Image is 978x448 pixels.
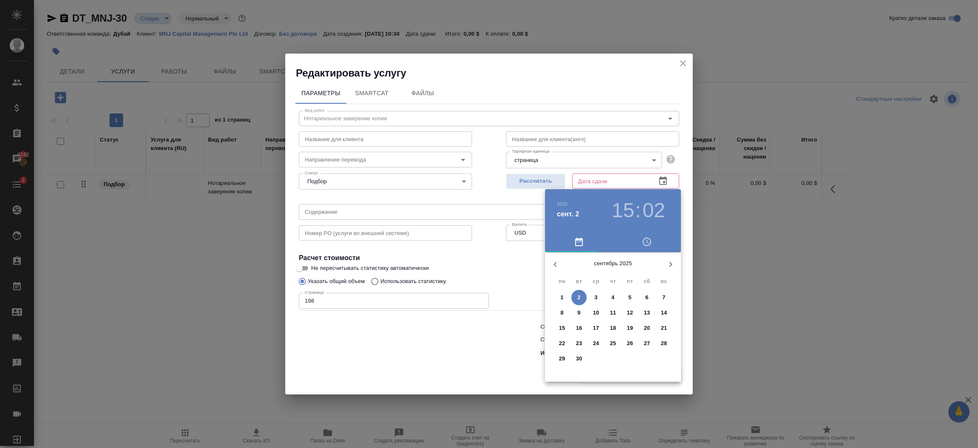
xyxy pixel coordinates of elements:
[661,309,667,317] p: 14
[593,339,599,348] p: 24
[610,339,616,348] p: 25
[605,277,621,286] span: чт
[656,320,672,336] button: 21
[639,305,655,320] button: 13
[656,336,672,351] button: 28
[588,336,604,351] button: 24
[610,309,616,317] p: 11
[588,320,604,336] button: 17
[554,290,570,305] button: 1
[628,293,631,302] p: 5
[605,290,621,305] button: 4
[656,277,672,286] span: вс
[627,324,633,332] p: 19
[639,277,655,286] span: сб
[559,324,565,332] p: 15
[639,336,655,351] button: 27
[644,324,650,332] p: 20
[627,309,633,317] p: 12
[576,354,582,363] p: 30
[559,354,565,363] p: 29
[661,324,667,332] p: 21
[571,277,587,286] span: вт
[644,339,650,348] p: 27
[559,339,565,348] p: 22
[560,309,563,317] p: 8
[554,277,570,286] span: пн
[605,305,621,320] button: 11
[645,293,648,302] p: 6
[554,320,570,336] button: 15
[593,309,599,317] p: 10
[661,339,667,348] p: 28
[644,309,650,317] p: 13
[571,336,587,351] button: 23
[571,320,587,336] button: 16
[565,259,660,268] p: сентябрь 2025
[576,339,582,348] p: 23
[594,293,597,302] p: 3
[588,277,604,286] span: ср
[557,201,568,207] button: 2025
[554,305,570,320] button: 8
[571,305,587,320] button: 9
[639,320,655,336] button: 20
[571,351,587,366] button: 30
[593,324,599,332] p: 17
[557,209,579,219] button: сент. 2
[622,277,638,286] span: пт
[571,290,587,305] button: 2
[622,336,638,351] button: 26
[560,293,563,302] p: 1
[612,198,634,222] button: 15
[627,339,633,348] p: 26
[622,305,638,320] button: 12
[611,293,614,302] p: 4
[588,290,604,305] button: 3
[610,324,616,332] p: 18
[656,290,672,305] button: 7
[656,305,672,320] button: 14
[576,324,582,332] p: 16
[577,309,580,317] p: 9
[635,198,641,222] h3: :
[662,293,665,302] p: 7
[577,293,580,302] p: 2
[588,305,604,320] button: 10
[605,320,621,336] button: 18
[639,290,655,305] button: 6
[622,320,638,336] button: 19
[643,198,665,222] button: 02
[622,290,638,305] button: 5
[554,351,570,366] button: 29
[554,336,570,351] button: 22
[605,336,621,351] button: 25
